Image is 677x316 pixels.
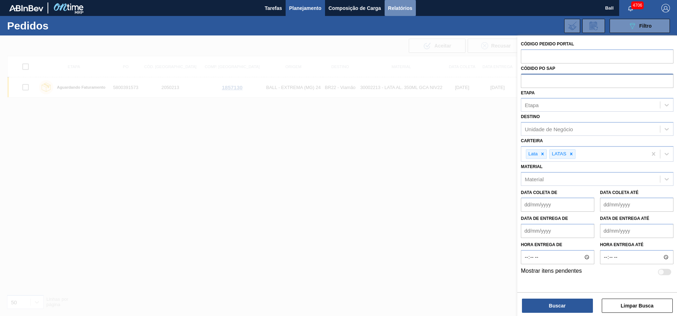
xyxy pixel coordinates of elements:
[661,4,670,12] img: Logout
[289,4,321,12] span: Planejamento
[388,4,412,12] span: Relatórios
[619,3,642,13] button: Notificações
[521,240,594,250] label: Hora entrega de
[600,198,673,212] input: dd/mm/yyyy
[610,19,670,33] button: Filtro
[9,5,43,11] img: TNhmsLtSVTkK8tSr43FrP2fwEKptu5GPRR3wAAAABJRU5ErkJggg==
[265,4,282,12] span: Tarefas
[526,150,539,159] div: Lata
[521,268,582,276] label: Mostrar itens pendentes
[564,19,580,33] div: Importar Negociações dos Pedidos
[550,150,567,159] div: LATAS
[631,1,644,9] span: 4706
[600,224,673,238] input: dd/mm/yyyy
[521,224,594,238] input: dd/mm/yyyy
[521,66,555,71] label: Códido PO SAP
[525,102,539,108] div: Etapa
[600,216,649,221] label: Data de Entrega até
[600,240,673,250] label: Hora entrega até
[525,126,573,132] div: Unidade de Negócio
[582,19,605,33] div: Solicitação de Revisão de Pedidos
[7,22,113,30] h1: Pedidos
[329,4,381,12] span: Composição de Carga
[525,176,544,182] div: Material
[521,164,543,169] label: Material
[521,190,557,195] label: Data coleta de
[521,90,535,95] label: Etapa
[521,41,574,46] label: Código Pedido Portal
[521,198,594,212] input: dd/mm/yyyy
[639,23,652,29] span: Filtro
[521,216,568,221] label: Data de Entrega de
[600,190,638,195] label: Data coleta até
[521,138,543,143] label: Carteira
[521,114,540,119] label: Destino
